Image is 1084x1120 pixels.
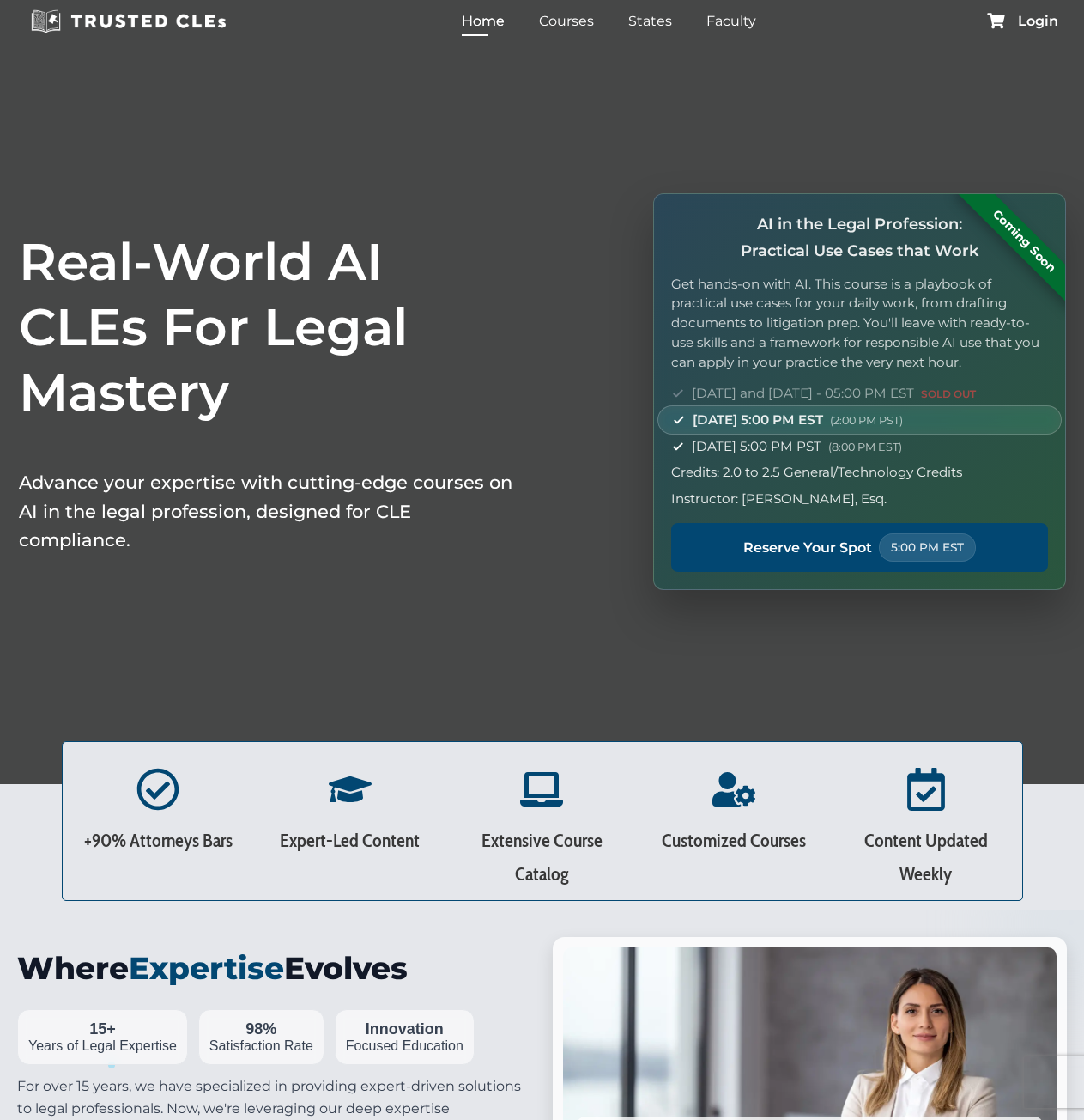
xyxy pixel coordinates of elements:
[671,211,1047,264] h4: AI in the Legal Profession: Practical Use Cases that Work
[26,9,231,34] img: Trusted CLEs
[209,1020,313,1038] div: 98%
[662,829,806,852] span: Customized Courses
[198,1009,324,1065] button: 98% Satisfaction Rate
[693,410,903,430] span: [DATE] 5:00 PM EST
[671,489,887,509] span: Instructor: [PERSON_NAME], Esq.
[17,937,532,999] h2: Where Evolves
[743,537,872,559] span: Reserve Your Spot
[692,383,976,404] span: [DATE] and [DATE] - 05:00 PM EST
[624,9,676,33] a: States
[84,829,233,852] span: +90% Attorneys Bars
[19,468,517,555] p: Advance your expertise with cutting-edge courses on AI in the legal profession, designed for CLE ...
[19,229,517,425] h1: Real-World AI CLEs For Legal Mastery
[828,441,902,453] span: (8:00 PM EST)
[457,9,509,33] a: Home
[481,829,603,886] span: Extensive Course Catalog
[28,1020,177,1038] div: 15+
[671,275,1047,373] p: Get hands-on with AI. This course is a playbook of practical use cases for your daily work, from ...
[671,523,1047,572] a: Reserve Your Spot 5:00 PM EST
[346,1038,463,1054] div: Focused Education
[335,1009,475,1065] button: Innovation Focused Education
[535,9,598,33] a: Courses
[280,829,420,852] span: Expert-Led Content
[879,533,976,562] span: 5:00 PM EST
[209,1038,313,1054] div: Satisfaction Rate
[346,1020,463,1038] div: Innovation
[921,387,976,400] span: SOLD OUT
[129,949,284,987] span: Expertise
[1018,15,1058,28] a: Login
[830,414,903,427] span: (2:00 PM PST)
[864,829,988,886] span: Content Updated Weekly
[692,436,902,457] span: [DATE] 5:00 PM PST
[28,1038,177,1054] div: Years of Legal Expertise
[702,9,760,33] a: Faculty
[671,462,962,483] span: Credits: 2.0 to 2.5 General/Technology Credits
[17,1009,188,1065] button: 15+ Years of Legal Expertise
